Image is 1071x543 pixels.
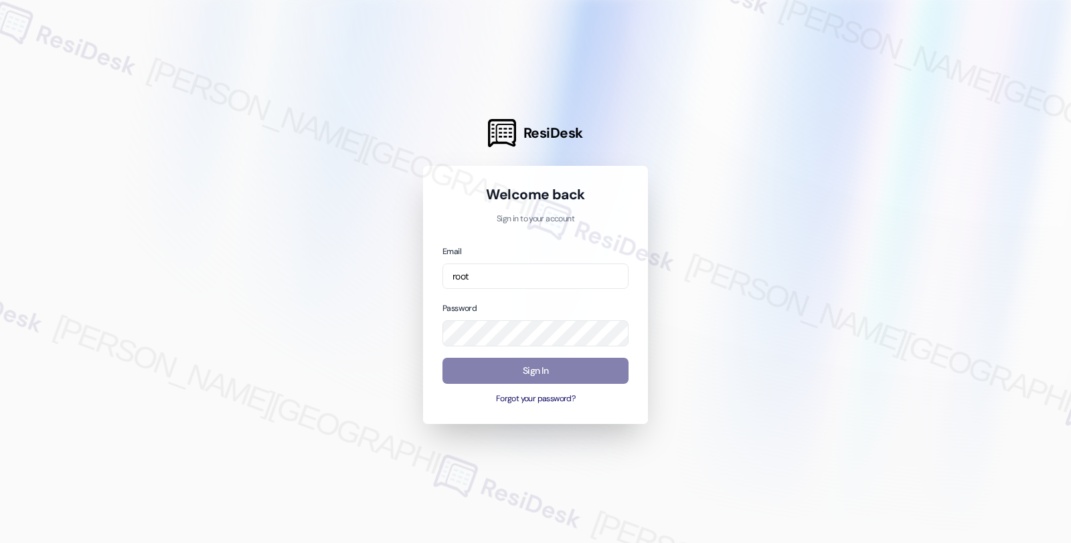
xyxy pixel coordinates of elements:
[442,246,461,257] label: Email
[442,358,629,384] button: Sign In
[442,185,629,204] h1: Welcome back
[523,124,583,142] span: ResiDesk
[488,119,516,147] img: ResiDesk Logo
[442,213,629,225] p: Sign in to your account
[442,263,629,290] input: name@example.com
[442,303,477,314] label: Password
[442,393,629,405] button: Forgot your password?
